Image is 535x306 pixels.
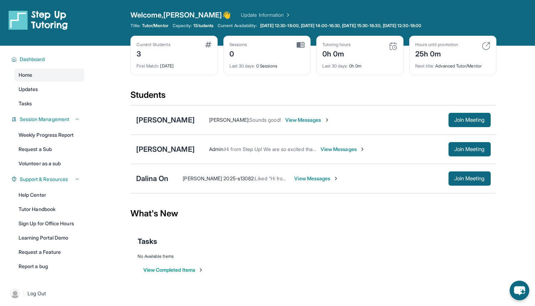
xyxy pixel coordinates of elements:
[137,42,170,47] div: Current Students
[241,11,291,19] a: Update Information
[9,10,68,30] img: logo
[136,174,169,184] div: Dalina On
[14,203,84,216] a: Tutor Handbook
[136,115,195,125] div: [PERSON_NAME]
[284,11,291,19] img: Chevron Right
[415,63,435,69] span: Next title :
[17,56,80,63] button: Dashboard
[19,100,32,107] span: Tasks
[205,42,212,47] img: card
[14,83,84,96] a: Updates
[143,266,204,274] button: View Completed Items
[321,146,365,153] span: View Messages
[20,56,45,63] span: Dashboard
[130,23,140,29] span: Title:
[249,117,281,123] span: Sounds good!
[229,47,247,59] div: 0
[449,142,491,156] button: Join Meeting
[260,23,421,29] span: [DATE] 12:30-18:00, [DATE] 14:00-16:30, [DATE] 15:30-16:30, [DATE] 12:30-18:00
[17,116,80,123] button: Session Management
[7,286,84,301] a: |Log Out
[23,289,25,298] span: |
[218,23,257,29] span: Current Availability:
[136,144,195,154] div: [PERSON_NAME]
[183,175,255,181] span: [PERSON_NAME] 2025-s13082 :
[209,117,249,123] span: [PERSON_NAME] :
[130,89,496,105] div: Students
[294,175,339,182] span: View Messages
[173,23,192,29] span: Capacity:
[138,254,489,259] div: No Available Items
[14,246,84,259] a: Request a Feature
[229,63,255,69] span: Last 30 days :
[209,146,224,152] span: Admin :
[14,143,84,156] a: Request a Sub
[137,63,159,69] span: First Match :
[229,59,304,69] div: 0 Sessions
[482,42,490,50] img: card
[510,281,529,300] button: chat-button
[20,116,69,123] span: Session Management
[14,157,84,170] a: Volunteer as a sub
[14,69,84,81] a: Home
[415,42,458,47] div: Hours until promotion
[449,113,491,127] button: Join Meeting
[14,260,84,273] a: Report a bug
[14,189,84,201] a: Help Center
[415,59,490,69] div: Advanced Tutor/Mentor
[137,59,212,69] div: [DATE]
[454,176,485,181] span: Join Meeting
[322,63,348,69] span: Last 30 days :
[324,117,330,123] img: Chevron-Right
[454,147,485,151] span: Join Meeting
[322,42,351,47] div: Tutoring hours
[389,42,397,50] img: card
[130,198,496,229] div: What's New
[297,42,304,48] img: card
[142,23,168,29] span: Tutor/Mentor
[333,176,339,181] img: Chevron-Right
[322,47,351,59] div: 0h 0m
[193,23,213,29] span: 1 Students
[259,23,423,29] a: [DATE] 12:30-18:00, [DATE] 14:00-16:30, [DATE] 15:30-16:30, [DATE] 12:30-18:00
[14,231,84,244] a: Learning Portal Demo
[285,116,330,124] span: View Messages
[14,97,84,110] a: Tasks
[14,129,84,141] a: Weekly Progress Report
[415,47,458,59] div: 25h 0m
[10,289,20,299] img: user-img
[229,42,247,47] div: Sessions
[454,118,485,122] span: Join Meeting
[449,171,491,186] button: Join Meeting
[360,146,365,152] img: Chevron-Right
[19,86,38,93] span: Updates
[138,236,157,246] span: Tasks
[322,59,397,69] div: 0h 0m
[28,290,46,297] span: Log Out
[130,10,231,20] span: Welcome, [PERSON_NAME] 👋
[137,47,170,59] div: 3
[19,71,32,79] span: Home
[20,176,68,183] span: Support & Resources
[17,176,80,183] button: Support & Resources
[14,217,84,230] a: Sign Up for Office Hours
